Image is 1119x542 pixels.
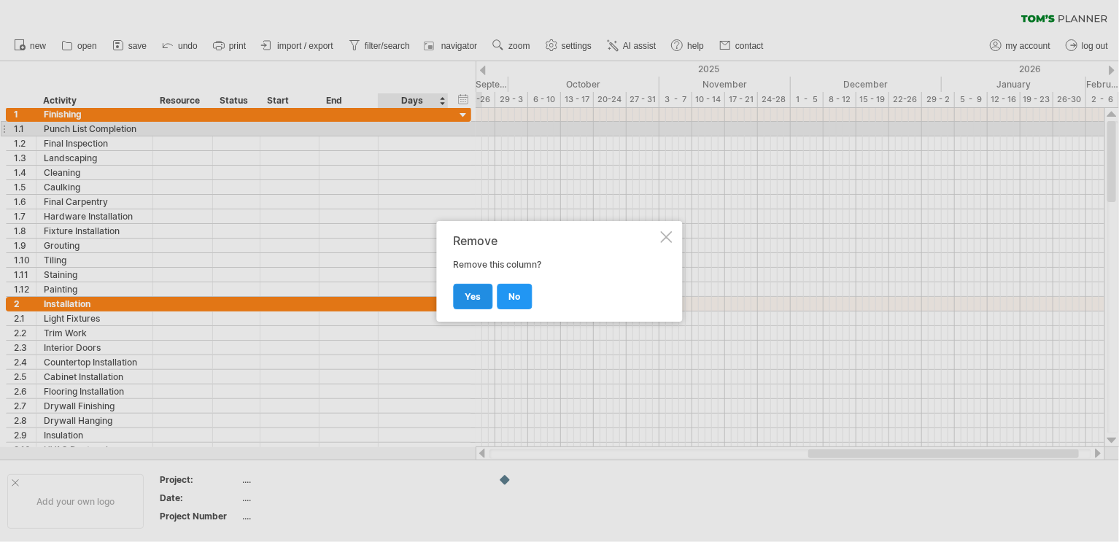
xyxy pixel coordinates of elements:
span: no [509,291,521,302]
a: yes [454,284,493,309]
div: Remove this column? [454,234,658,309]
a: no [497,284,533,309]
span: yes [465,291,481,302]
div: Remove [454,234,658,247]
